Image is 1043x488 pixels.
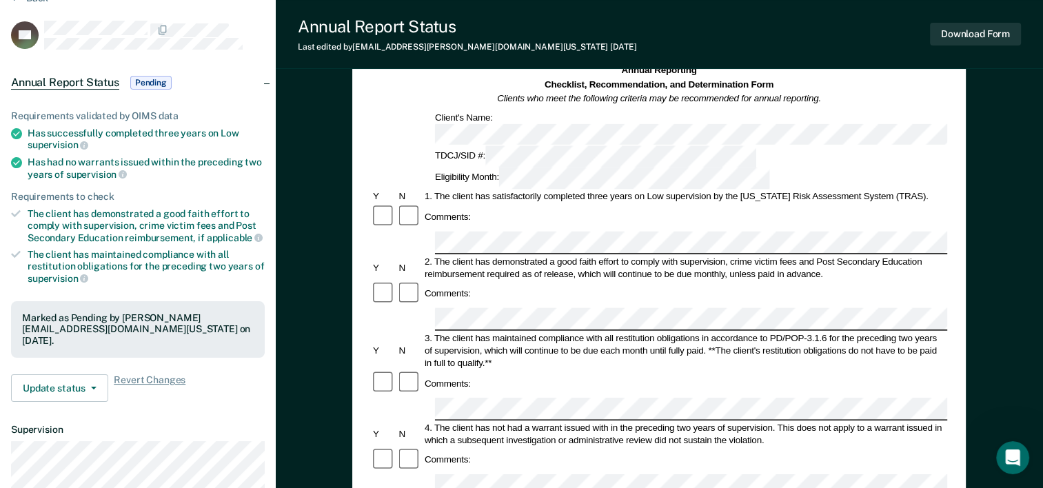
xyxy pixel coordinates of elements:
[371,344,396,356] div: Y
[423,332,947,369] div: 3. The client has maintained compliance with all restitution obligations in accordance to PD/POP-...
[433,146,758,167] div: TDCJ/SID #:
[67,7,116,17] h1: Operator
[11,191,265,203] div: Requirements to check
[28,128,265,151] div: Has successfully completed three years on Low
[423,454,473,466] div: Comments:
[236,377,259,399] button: Send a message…
[9,6,35,32] button: go back
[423,190,947,203] div: 1. The client has satisfactorily completed three years on Low supervision by the [US_STATE] Risk ...
[22,314,101,322] div: Operator • 9m ago
[50,336,265,420] div: Can you reopen the ERS download form for [PERSON_NAME] [PERSON_NAME]#08274432 & [PERSON_NAME] [PE...
[930,23,1021,45] button: Download Form
[11,57,265,193] div: Bianca says…
[298,42,636,52] div: Last edited by [EMAIL_ADDRESS][PERSON_NAME][DOMAIN_NAME][US_STATE]
[207,232,263,243] span: applicable
[67,17,172,31] p: The team can also help
[43,383,54,394] button: Emoji picker
[298,17,636,37] div: Annual Report Status
[22,229,202,267] b: [EMAIL_ADDRESS][PERSON_NAME][DOMAIN_NAME][US_STATE]
[622,65,697,76] strong: Annual Reporting
[242,6,267,30] div: Close
[39,8,61,30] img: Profile image for Operator
[397,261,423,274] div: N
[61,65,254,174] div: Hello, I have client [PERSON_NAME] [PERSON_NAME]#04215123. He is ineligible for Early Release due...
[88,383,99,394] button: Start recording
[22,312,254,347] div: Marked as Pending by [PERSON_NAME][EMAIL_ADDRESS][DOMAIN_NAME][US_STATE] on [DATE].
[11,424,265,436] dt: Supervision
[11,110,265,122] div: Requirements validated by OIMS data
[50,57,265,182] div: Hello, I have client [PERSON_NAME] [PERSON_NAME]#04215123. He is ineligible for Early Release due...
[34,289,64,301] b: A day
[22,201,215,269] div: You’ll get replies here and in your email: ✉️
[545,79,773,90] strong: Checklist, Recommendation, and Determination Form
[11,193,226,311] div: You’ll get replies here and in your email:✉️[EMAIL_ADDRESS][PERSON_NAME][DOMAIN_NAME][US_STATE]Ou...
[423,421,947,446] div: 4. The client has not had a warrant issued with in the preceding two years of supervision. This d...
[423,255,947,280] div: 2. The client has demonstrated a good faith effort to comply with supervision, crime victim fees ...
[996,441,1029,474] iframe: Intercom live chat
[28,249,265,284] div: The client has maintained compliance with all restitution obligations for the preceding two years of
[114,374,185,402] span: Revert Changes
[130,76,172,90] span: Pending
[423,377,473,389] div: Comments:
[610,42,636,52] span: [DATE]
[11,374,108,402] button: Update status
[28,139,88,150] span: supervision
[61,344,254,411] div: Can you reopen the ERS download form for [PERSON_NAME] [PERSON_NAME]#08274432 & [PERSON_NAME] [PE...
[371,261,396,274] div: Y
[11,76,119,90] span: Annual Report Status
[65,383,77,394] button: Gif picker
[397,190,423,203] div: N
[21,383,32,394] button: Upload attachment
[28,156,265,180] div: Has had no warrants issued within the preceding two years of
[371,190,396,203] div: Y
[371,427,396,440] div: Y
[216,6,242,32] button: Home
[28,208,265,243] div: The client has demonstrated a good faith effort to comply with supervision, crime victim fees and...
[28,273,88,284] span: supervision
[11,193,265,336] div: Operator says…
[397,344,423,356] div: N
[22,276,215,303] div: Our usual reply time 🕒
[433,167,772,189] div: Eligibility Month:
[11,336,265,436] div: Bianca says…
[423,211,473,223] div: Comments:
[12,354,264,377] textarea: Message…
[498,93,822,103] em: Clients who meet the following criteria may be recommended for annual reporting.
[66,169,127,180] span: supervision
[397,427,423,440] div: N
[423,287,473,300] div: Comments:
